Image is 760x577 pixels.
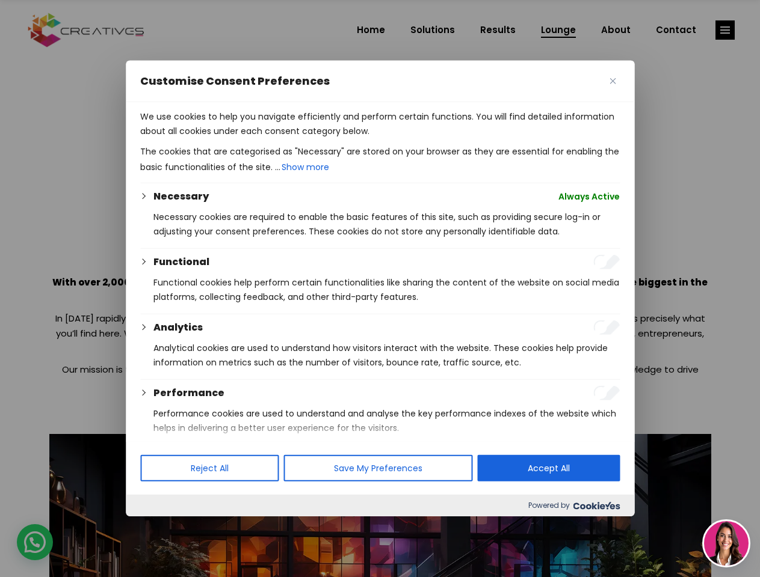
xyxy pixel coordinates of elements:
button: Analytics [153,320,203,335]
p: Functional cookies help perform certain functionalities like sharing the content of the website o... [153,275,620,304]
p: Necessary cookies are required to enable the basic features of this site, such as providing secur... [153,210,620,239]
button: Close [605,74,620,88]
input: Enable Functional [593,255,620,269]
p: We use cookies to help you navigate efficiently and perform certain functions. You will find deta... [140,109,620,138]
button: Performance [153,386,224,400]
button: Necessary [153,189,209,204]
span: Customise Consent Preferences [140,74,330,88]
button: Reject All [140,455,279,481]
button: Functional [153,255,209,269]
button: Save My Preferences [283,455,472,481]
img: Close [610,78,616,84]
img: Cookieyes logo [573,502,620,510]
button: Accept All [477,455,620,481]
p: Analytical cookies are used to understand how visitors interact with the website. These cookies h... [153,341,620,370]
input: Enable Performance [593,386,620,400]
img: agent [704,521,749,566]
div: Powered by [126,495,634,516]
span: Always Active [558,189,620,204]
input: Enable Analytics [593,320,620,335]
div: Customise Consent Preferences [126,61,634,516]
p: The cookies that are categorised as "Necessary" are stored on your browser as they are essential ... [140,144,620,176]
button: Show more [280,159,330,176]
p: Performance cookies are used to understand and analyse the key performance indexes of the website... [153,406,620,435]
